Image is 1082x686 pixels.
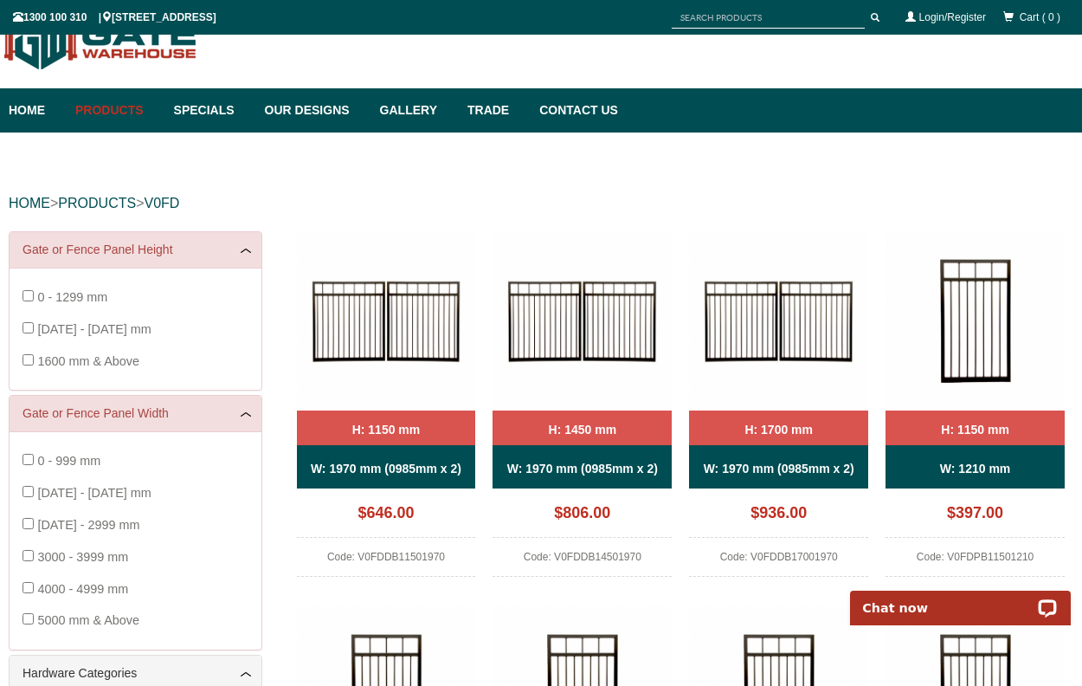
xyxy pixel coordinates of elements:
a: V0FDDB - Flat Top (Double Top Rail) - Double Aluminium Driveway Gates - Double Swing Gates - Matt... [297,231,476,577]
b: H: 1150 mm [352,423,421,437]
div: $806.00 [493,497,672,538]
a: Products [67,88,165,133]
img: V0FDPB - Flat Top (Double Top Rail) - Aluminium Pedestrian / Side Gate (Single Swing Gate) - Matt... [886,231,1065,411]
span: 3000 - 3999 mm [37,550,128,564]
b: H: 1450 mm [549,423,617,437]
div: Code: V0FDDB17001970 [689,547,868,577]
div: $936.00 [689,497,868,538]
img: V0FDDB - Flat Top (Double Top Rail) - Double Aluminium Driveway Gates - Double Swing Gates - Matt... [493,231,672,411]
span: 0 - 999 mm [37,454,100,468]
div: > > [9,176,1073,231]
div: $646.00 [297,497,476,538]
a: Hardware Categories [23,664,248,683]
a: Specials [165,88,256,133]
div: $397.00 [886,497,1065,538]
b: H: 1150 mm [941,423,1009,437]
span: [DATE] - 2999 mm [37,518,139,532]
b: W: 1210 mm [940,462,1010,476]
span: Cart ( 0 ) [1020,11,1060,23]
span: 1600 mm & Above [37,354,139,368]
b: W: 1970 mm (0985mm x 2) [311,462,461,476]
div: Code: V0FDDB14501970 [493,547,672,577]
span: 5000 mm & Above [37,613,139,627]
a: Gate or Fence Panel Height [23,241,248,259]
span: [DATE] - [DATE] mm [37,322,151,336]
a: Home [9,88,67,133]
a: V0FD [144,196,179,210]
span: [DATE] - [DATE] mm [37,486,151,500]
b: W: 1970 mm (0985mm x 2) [507,462,658,476]
a: V0FDDB - Flat Top (Double Top Rail) - Double Aluminium Driveway Gates - Double Swing Gates - Matt... [689,231,868,577]
a: V0FDPB - Flat Top (Double Top Rail) - Aluminium Pedestrian / Side Gate (Single Swing Gate) - Matt... [886,231,1065,577]
a: Gallery [371,88,459,133]
iframe: LiveChat chat widget [839,571,1082,625]
a: Gate or Fence Panel Width [23,404,248,423]
a: PRODUCTS [58,196,136,210]
span: 0 - 1299 mm [37,290,107,304]
span: 4000 - 4999 mm [37,582,128,596]
a: Trade [459,88,531,133]
div: Code: V0FDDB11501970 [297,547,476,577]
a: Contact Us [531,88,618,133]
a: HOME [9,196,50,210]
span: 1300 100 310 | [STREET_ADDRESS] [13,11,216,23]
img: V0FDDB - Flat Top (Double Top Rail) - Double Aluminium Driveway Gates - Double Swing Gates - Matt... [297,231,476,411]
a: Our Designs [256,88,371,133]
img: V0FDDB - Flat Top (Double Top Rail) - Double Aluminium Driveway Gates - Double Swing Gates - Matt... [689,231,868,411]
b: W: 1970 mm (0985mm x 2) [704,462,854,476]
b: H: 1700 mm [744,423,813,437]
a: Login/Register [919,11,986,23]
a: V0FDDB - Flat Top (Double Top Rail) - Double Aluminium Driveway Gates - Double Swing Gates - Matt... [493,231,672,577]
div: Code: V0FDPB11501210 [886,547,1065,577]
input: SEARCH PRODUCTS [672,7,865,29]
